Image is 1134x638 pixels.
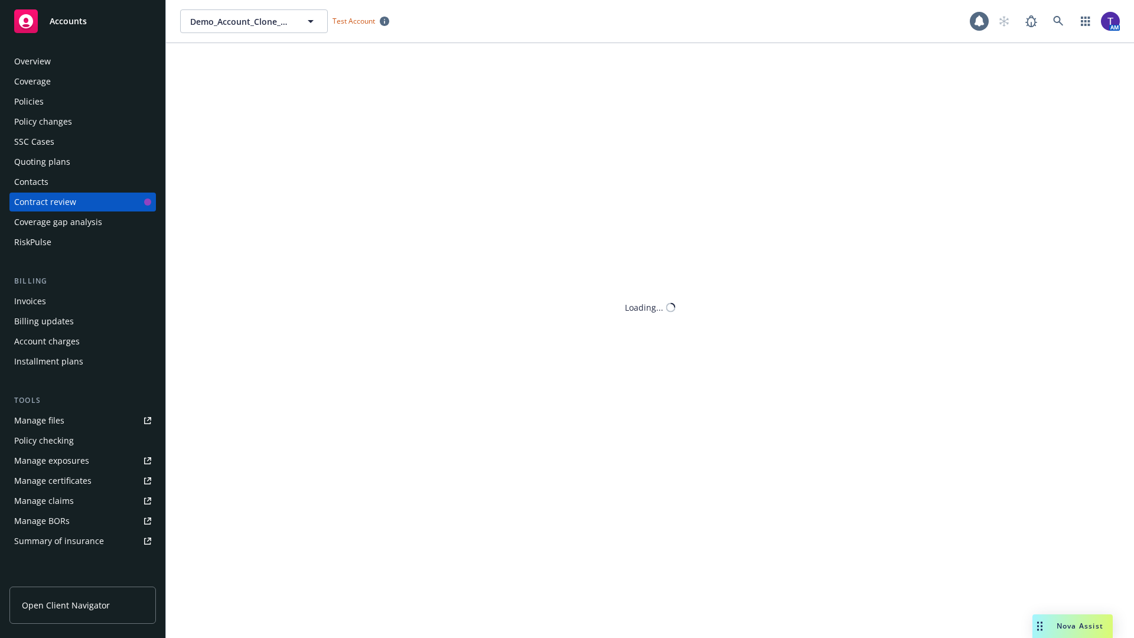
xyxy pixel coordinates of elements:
a: Search [1047,9,1070,33]
div: Installment plans [14,352,83,371]
a: Policy checking [9,431,156,450]
div: Policy checking [14,431,74,450]
div: Policies [14,92,44,111]
span: Accounts [50,17,87,26]
div: Account charges [14,332,80,351]
div: Billing [9,275,156,287]
img: photo [1101,12,1120,31]
a: Invoices [9,292,156,311]
a: Accounts [9,5,156,38]
div: Manage files [14,411,64,430]
a: Report a Bug [1019,9,1043,33]
span: Test Account [328,15,394,27]
div: Manage exposures [14,451,89,470]
a: Policy changes [9,112,156,131]
div: Contract review [14,193,76,211]
div: Tools [9,395,156,406]
div: Contacts [14,172,48,191]
button: Nova Assist [1032,614,1113,638]
a: Summary of insurance [9,532,156,551]
a: Manage claims [9,491,156,510]
div: Coverage gap analysis [14,213,102,232]
button: Demo_Account_Clone_QA_CR_Tests_Prospect [180,9,328,33]
a: Coverage gap analysis [9,213,156,232]
div: Summary of insurance [14,532,104,551]
div: Manage claims [14,491,74,510]
a: Manage BORs [9,512,156,530]
div: Analytics hub [9,574,156,586]
div: Manage certificates [14,471,92,490]
a: Billing updates [9,312,156,331]
a: RiskPulse [9,233,156,252]
a: Coverage [9,72,156,91]
div: Overview [14,52,51,71]
div: Invoices [14,292,46,311]
span: Open Client Navigator [22,599,110,611]
a: SSC Cases [9,132,156,151]
a: Overview [9,52,156,71]
div: Billing updates [14,312,74,331]
div: Quoting plans [14,152,70,171]
div: Loading... [625,301,663,314]
span: Nova Assist [1057,621,1103,631]
a: Manage exposures [9,451,156,470]
span: Demo_Account_Clone_QA_CR_Tests_Prospect [190,15,292,28]
span: Test Account [333,16,375,26]
div: Coverage [14,72,51,91]
a: Manage files [9,411,156,430]
a: Switch app [1074,9,1097,33]
a: Contract review [9,193,156,211]
div: Policy changes [14,112,72,131]
a: Installment plans [9,352,156,371]
a: Manage certificates [9,471,156,490]
a: Policies [9,92,156,111]
div: RiskPulse [14,233,51,252]
a: Quoting plans [9,152,156,171]
div: SSC Cases [14,132,54,151]
a: Contacts [9,172,156,191]
a: Account charges [9,332,156,351]
a: Start snowing [992,9,1016,33]
div: Drag to move [1032,614,1047,638]
div: Manage BORs [14,512,70,530]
